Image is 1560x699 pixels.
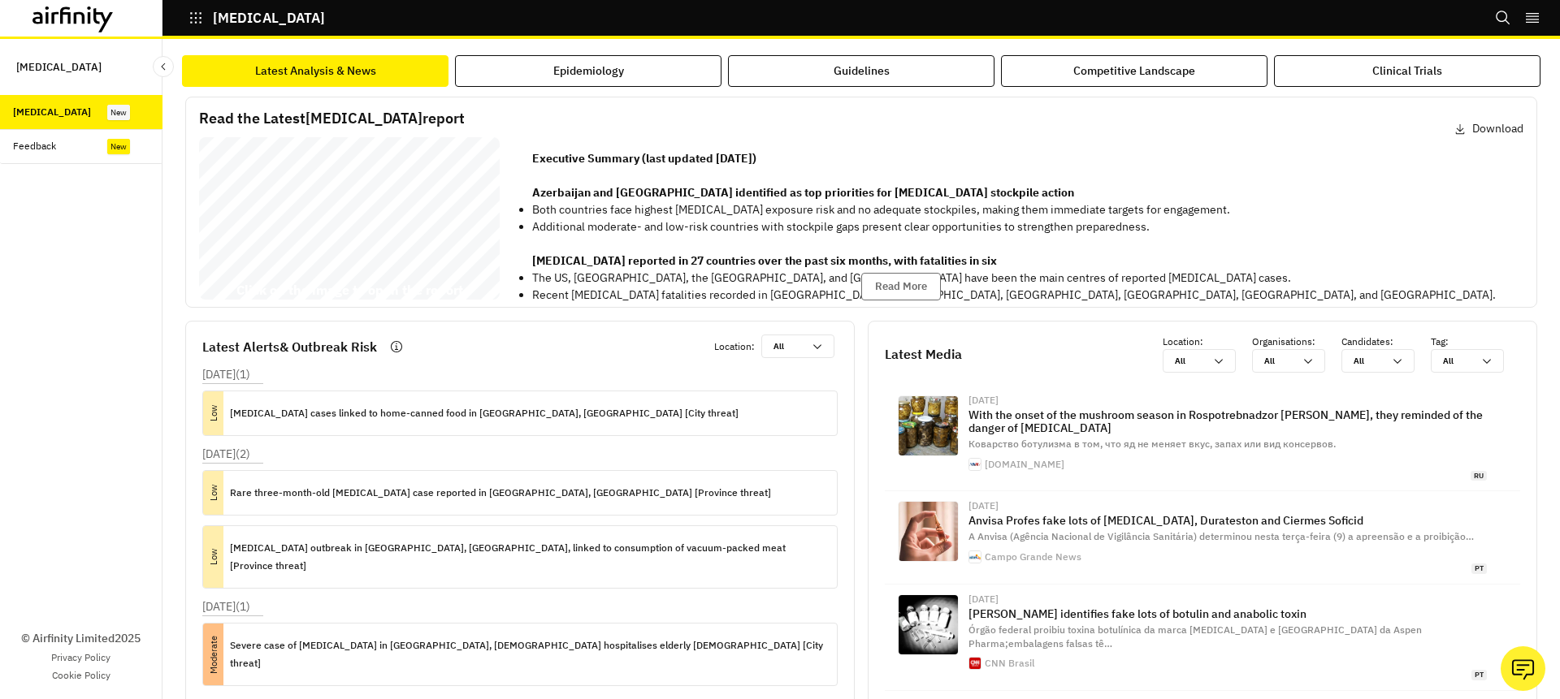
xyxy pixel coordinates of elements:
p: Read the Latest [MEDICAL_DATA] report [199,107,465,129]
button: Ask our analysts [1501,646,1545,691]
p: © Airfinity Limited 2025 [21,630,141,647]
p: Recent [MEDICAL_DATA] fatalities recorded in [GEOGRAPHIC_DATA], [GEOGRAPHIC_DATA], [GEOGRAPHIC_DA... [532,287,1496,304]
p: Anvisa Profes fake lots of [MEDICAL_DATA], Durateston and Ciermes Soficid [968,514,1487,527]
p: [MEDICAL_DATA] [16,52,102,82]
p: Low [192,403,236,424]
strong: [MEDICAL_DATA] reported in 27 countries over the past six months, with fatalities in six [532,253,997,268]
button: Search [1495,4,1511,32]
div: [MEDICAL_DATA] [13,105,91,119]
span: – [225,298,226,300]
span: [MEDICAL_DATA] Bi [206,176,383,195]
img: apple-touch-icon-180.png [969,459,981,470]
button: Read More [861,273,941,300]
span: A Anvisa (Agência Nacional de Vigilância Sanitária) determinou nesta terça-feira (9) a apreensão ... [968,530,1474,542]
p: Low [192,483,236,503]
span: - [302,176,309,195]
div: Clinical Trials [1372,63,1442,80]
div: CNN Brasil [985,658,1034,668]
div: [DOMAIN_NAME] [985,460,1064,469]
span: ru [1471,471,1487,481]
p: Latest Alerts & Outbreak Risk [202,337,377,356]
p: Low [183,547,245,567]
p: With the onset of the mushroom season in Rospotrebnadzor [PERSON_NAME], they reminded of the dang... [968,408,1487,434]
p: [DATE] ( 2 ) [202,446,250,463]
p: Latest Media [885,344,962,364]
p: Additional moderate- and low-risk countries with stockpile gaps present clear opportunities to st... [532,218,1496,235]
div: Feedback [13,139,56,153]
button: Close Sidebar [153,56,174,77]
div: New [107,105,130,120]
p: Download [1472,120,1523,137]
span: Private & Co nfidential [227,298,248,300]
span: Órgão federal proibiu toxina botulínica da marca [MEDICAL_DATA] e [GEOGRAPHIC_DATA] da Aspen Phar... [968,623,1422,649]
div: Campo Grande News [985,552,1081,562]
p: Location : [714,339,755,354]
img: 2bm3nsc4n6sk0.jpg [899,502,958,561]
div: Competitive Landscape [1073,63,1195,80]
div: Guidelines [834,63,890,80]
span: This Airfinity report is intended to be used by [PERSON_NAME] at null exclusively. Not for reprod... [248,149,440,285]
p: [MEDICAL_DATA] cases linked to home-canned food in [GEOGRAPHIC_DATA], [GEOGRAPHIC_DATA] [City thr... [230,404,739,422]
div: New [107,139,130,154]
p: Severe case of [MEDICAL_DATA] in [GEOGRAPHIC_DATA], [DEMOGRAPHIC_DATA] hospitalises elderly [DEMO... [230,636,824,672]
p: Rare three-month-old [MEDICAL_DATA] case reported in [GEOGRAPHIC_DATA], [GEOGRAPHIC_DATA] [Provin... [230,484,771,502]
span: pt [1471,670,1487,680]
strong: Executive Summary (last updated [DATE]) Azerbaijan and [GEOGRAPHIC_DATA] identified as top priori... [532,151,1074,200]
p: Organisations : [1252,334,1341,349]
a: [DATE][PERSON_NAME] identifies fake lots of botulin and anabolic toxinÓrgão federal proibiu toxin... [885,585,1520,691]
p: [PERSON_NAME] identifies fake lots of botulin and anabolic toxin [968,607,1487,620]
img: e8fb93d58a133fa292838567d1e798ec.jpg [899,396,958,455]
div: [DATE] [968,594,1487,604]
span: [DATE] [206,259,267,278]
p: [DATE] ( 1 ) [202,598,250,615]
span: Коварство ботулизма в том, что яд не меняет вкус, запах или вид консервов. [968,438,1336,450]
div: [DATE] [968,501,1487,511]
p: Both countries face highest [MEDICAL_DATA] exposure risk and no adequate stockpiles, making them ... [532,201,1496,218]
span: pt [1471,563,1487,574]
img: 28544_1B84F6BDB340DCFB.jpg [899,595,958,654]
p: The US, [GEOGRAPHIC_DATA], the [GEOGRAPHIC_DATA], and [GEOGRAPHIC_DATA] have been the main centre... [532,270,1496,287]
p: [MEDICAL_DATA] [213,11,325,25]
a: [DATE]Anvisa Profes fake lots of [MEDICAL_DATA], Durateston and Ciermes SoficidA Anvisa (Agência ... [885,491,1520,584]
img: icon.png [969,658,981,669]
div: Epidemiology [553,63,624,80]
span: © 2025 [209,298,216,300]
img: android-icon-192x192.png [969,551,981,563]
div: [DATE] [968,395,1487,405]
p: Tag : [1431,334,1520,349]
button: [MEDICAL_DATA] [188,4,325,32]
p: Candidates : [1341,334,1431,349]
p: Moderate [183,645,245,665]
a: Privacy Policy [51,650,110,665]
p: [DATE] ( 1 ) [202,366,250,383]
a: Cookie Policy [52,668,110,683]
a: [DATE]With the onset of the mushroom season in Rospotrebnadzor [PERSON_NAME], they reminded of th... [885,386,1520,491]
p: Location : [1163,334,1252,349]
p: [MEDICAL_DATA] outbreak in [GEOGRAPHIC_DATA], [GEOGRAPHIC_DATA], linked to consumption of vacuum-... [230,539,824,575]
span: annual Report [310,176,427,195]
span: Airfinity [217,298,224,300]
div: Latest Analysis & News [255,63,376,80]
